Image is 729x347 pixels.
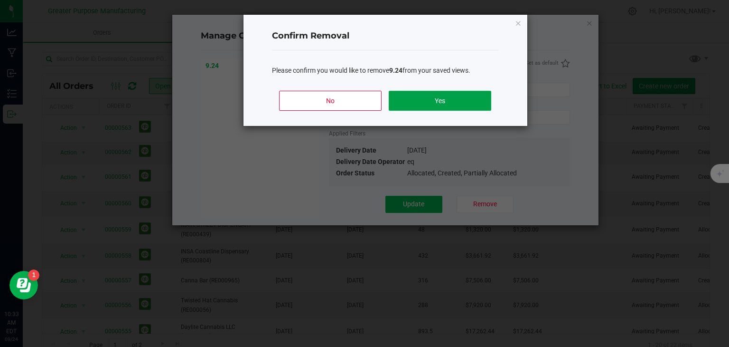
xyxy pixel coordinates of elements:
button: Yes [389,91,491,111]
button: Close [515,17,522,29]
h4: Confirm Removal [272,30,499,42]
button: No [279,91,381,111]
iframe: Resource center unread badge [28,270,39,281]
strong: 9.24 [389,67,402,74]
iframe: Resource center [9,271,38,299]
p: Please confirm you would like to remove from your saved views. [272,66,499,76]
